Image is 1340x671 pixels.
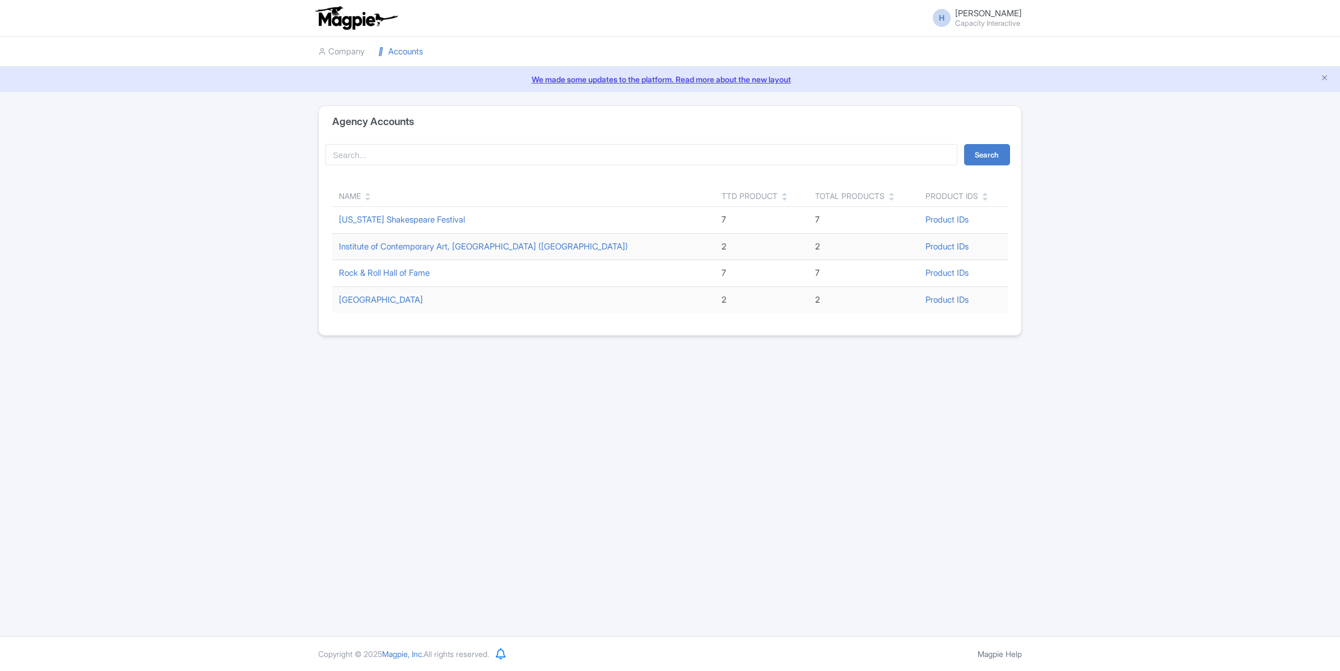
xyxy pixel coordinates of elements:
a: We made some updates to the platform. Read more about the new layout [7,73,1333,85]
div: Copyright © 2025 All rights reserved. [311,648,496,660]
input: Search... [325,144,957,165]
a: Product IDs [925,214,969,225]
button: Search [964,144,1010,165]
a: Product IDs [925,267,969,278]
td: 2 [808,286,919,313]
div: Product IDs [925,190,978,202]
td: 7 [808,207,919,234]
a: [US_STATE] Shakespeare Festival [339,214,465,225]
td: 2 [808,233,919,260]
a: Accounts [378,36,423,67]
small: Capacity Interactive [955,20,1022,27]
span: Magpie, Inc. [382,649,424,659]
td: 7 [715,207,808,234]
a: Product IDs [925,294,969,305]
span: H [933,9,951,27]
button: Close announcement [1320,72,1329,85]
h4: Agency Accounts [332,116,414,127]
a: H [PERSON_NAME] Capacity Interactive [926,9,1022,27]
td: 2 [715,233,808,260]
td: 7 [715,260,808,287]
div: Total Products [815,190,885,202]
a: Rock & Roll Hall of Fame [339,267,430,278]
td: 7 [808,260,919,287]
span: [PERSON_NAME] [955,8,1022,18]
img: logo-ab69f6fb50320c5b225c76a69d11143b.png [313,6,399,30]
div: TTD Product [722,190,778,202]
a: Product IDs [925,241,969,252]
a: Company [318,36,365,67]
td: 2 [715,286,808,313]
a: [GEOGRAPHIC_DATA] [339,294,423,305]
div: Name [339,190,361,202]
a: Magpie Help [978,649,1022,659]
a: Institute of Contemporary Art, [GEOGRAPHIC_DATA] ([GEOGRAPHIC_DATA]) [339,241,628,252]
